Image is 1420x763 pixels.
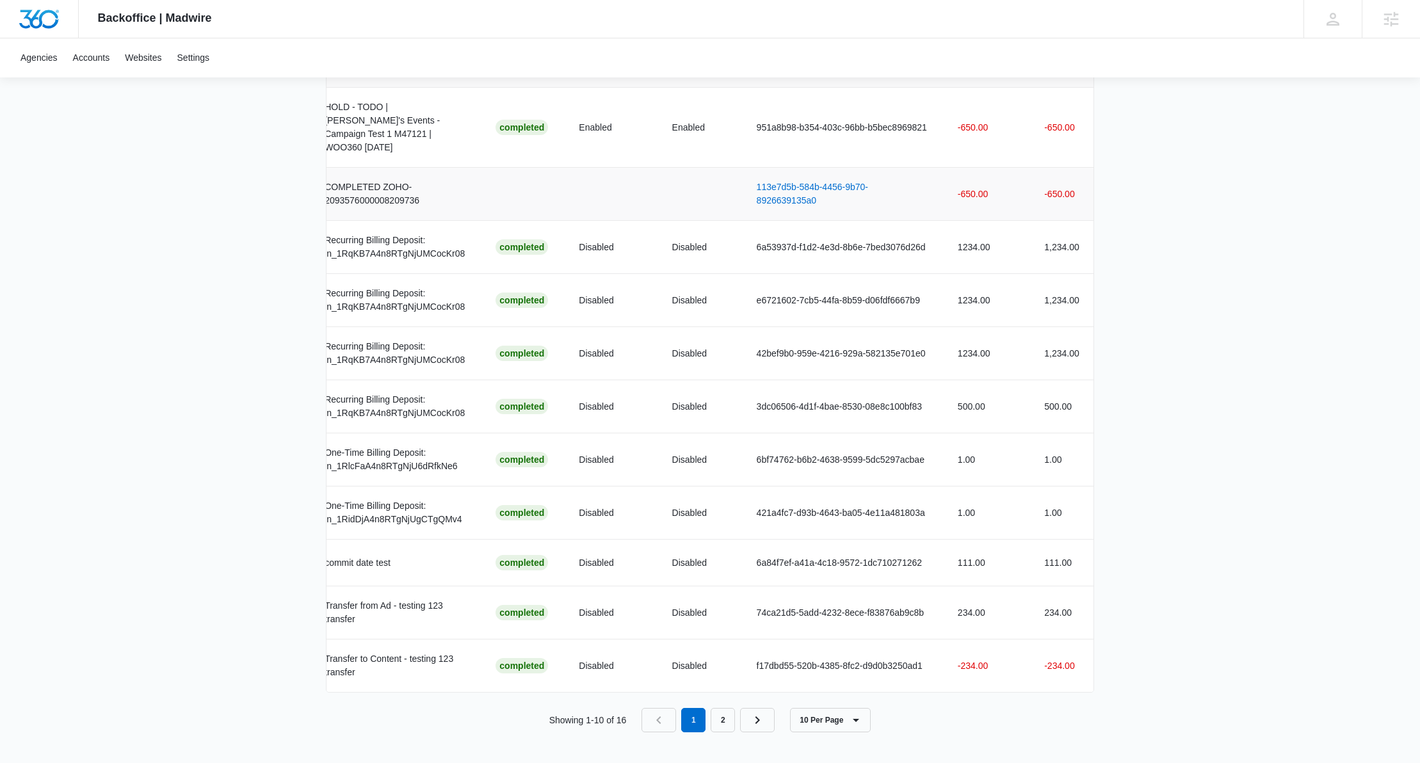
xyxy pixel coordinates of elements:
[757,453,927,467] p: 6bf74762-b6b2-4638-9599-5dc5297acbae
[1044,400,1101,414] p: 500.00
[579,400,641,414] p: Disabled
[496,658,548,673] div: Completed
[1044,606,1101,620] p: 234.00
[757,400,927,414] p: 3dc06506-4d1f-4bae-8530-08e8c100bf83
[757,121,927,134] p: 951a8b98-b354-403c-96bb-b5bec8969821
[757,294,927,307] p: e6721602-7cb5-44fa-8b59-d06fdf6667b9
[579,506,641,520] p: Disabled
[641,708,775,732] nav: Pagination
[325,393,465,420] p: Recurring Billing Deposit: in_1RqKB7A4n8RTgNjUMCocKr08
[958,294,1013,307] p: 1234.00
[1044,241,1101,254] p: 1,234.00
[790,708,871,732] button: 10 Per Page
[117,38,169,77] a: Websites
[1044,121,1101,134] p: -650.00
[325,181,465,207] p: COMPLETED ZOHO-2093576000008209736
[757,182,868,205] a: 113e7d5b-584b-4456-9b70-8926639135a0
[325,100,465,154] p: HOLD - TODO | [PERSON_NAME]'s Events - Campaign Test 1 M47121 | WOO360 [DATE]
[1044,556,1101,570] p: 111.00
[958,453,1013,467] p: 1.00
[65,38,118,77] a: Accounts
[579,556,641,570] p: Disabled
[13,38,65,77] a: Agencies
[579,347,641,360] p: Disabled
[672,121,726,134] p: Enabled
[672,659,726,673] p: Disabled
[958,188,1013,201] p: -650.00
[672,400,726,414] p: Disabled
[958,556,1013,570] p: 111.00
[496,120,548,135] div: Completed
[1044,294,1101,307] p: 1,234.00
[325,340,465,367] p: Recurring Billing Deposit: in_1RqKB7A4n8RTgNjUMCocKr08
[958,347,1013,360] p: 1234.00
[757,659,927,673] p: f17dbd55-520b-4385-8fc2-d9d0b3250ad1
[496,452,548,467] div: Completed
[98,12,212,25] span: Backoffice | Madwire
[325,446,465,473] p: One-Time Billing Deposit: in_1RlcFaA4n8RTgNjU6dRfkNe6
[672,241,726,254] p: Disabled
[672,506,726,520] p: Disabled
[496,399,548,414] div: Completed
[549,714,627,727] p: Showing 1-10 of 16
[325,287,465,314] p: Recurring Billing Deposit: in_1RqKB7A4n8RTgNjUMCocKr08
[757,606,927,620] p: 74ca21d5-5add-4232-8ece-f83876ab9c8b
[958,606,1013,620] p: 234.00
[757,241,927,254] p: 6a53937d-f1d2-4e3d-8b6e-7bed3076d26d
[672,347,726,360] p: Disabled
[672,556,726,570] p: Disabled
[496,346,548,361] div: Completed
[496,505,548,520] div: Completed
[579,241,641,254] p: Disabled
[1044,347,1101,360] p: 1,234.00
[958,121,1013,134] p: -650.00
[958,659,1013,673] p: -234.00
[1044,453,1101,467] p: 1.00
[496,239,548,255] div: Completed
[757,347,927,360] p: 42bef9b0-959e-4216-929a-582135e701e0
[1044,506,1101,520] p: 1.00
[740,708,775,732] a: Next Page
[170,38,218,77] a: Settings
[325,499,465,526] p: One-Time Billing Deposit: in_1RidDjA4n8RTgNjUgCTgQMv4
[325,652,465,679] p: Transfer to Content - testing 123 transfer
[325,234,465,261] p: Recurring Billing Deposit: in_1RqKB7A4n8RTgNjUMCocKr08
[325,556,465,570] p: commit date test
[496,605,548,620] div: Completed
[681,708,706,732] em: 1
[1044,659,1101,673] p: -234.00
[672,453,726,467] p: Disabled
[579,121,641,134] p: Enabled
[496,293,548,308] div: Completed
[757,506,927,520] p: 421a4fc7-d93b-4643-ba05-4e11a481803a
[672,606,726,620] p: Disabled
[672,294,726,307] p: Disabled
[757,556,927,570] p: 6a84f7ef-a41a-4c18-9572-1dc710271262
[325,599,465,626] p: Transfer from Ad - testing 123 transfer
[711,708,735,732] a: Page 2
[579,659,641,673] p: Disabled
[579,453,641,467] p: Disabled
[958,400,1013,414] p: 500.00
[579,606,641,620] p: Disabled
[958,506,1013,520] p: 1.00
[1044,188,1101,201] p: -650.00
[496,555,548,570] div: Completed
[579,294,641,307] p: Disabled
[958,241,1013,254] p: 1234.00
